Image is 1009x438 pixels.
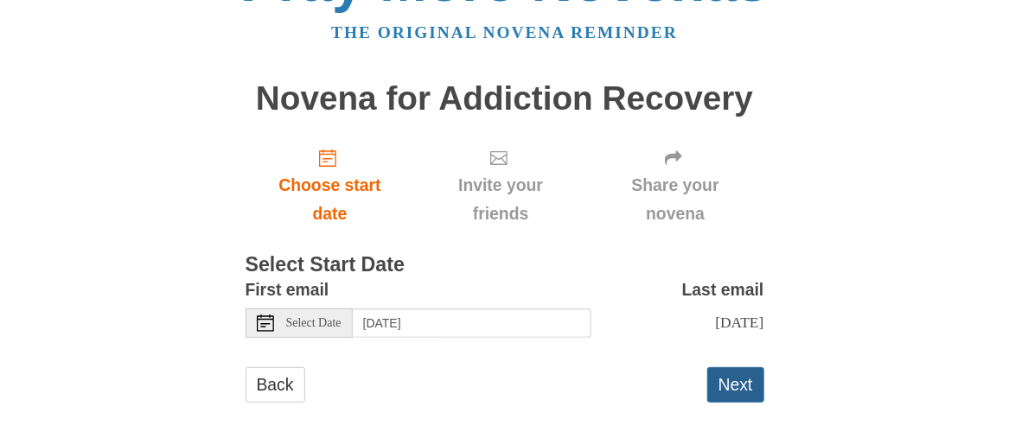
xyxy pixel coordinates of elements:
[604,171,747,228] span: Share your novena
[715,314,763,331] span: [DATE]
[682,276,764,304] label: Last email
[587,134,764,237] div: Click "Next" to confirm your start date first.
[263,171,398,228] span: Choose start date
[431,171,569,228] span: Invite your friends
[246,254,764,276] h3: Select Start Date
[246,367,305,403] a: Back
[246,276,329,304] label: First email
[246,80,764,117] h1: Novena for Addiction Recovery
[286,317,342,329] span: Select Date
[331,23,678,41] a: The original novena reminder
[246,134,415,237] a: Choose start date
[414,134,586,237] div: Click "Next" to confirm your start date first.
[707,367,764,403] button: Next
